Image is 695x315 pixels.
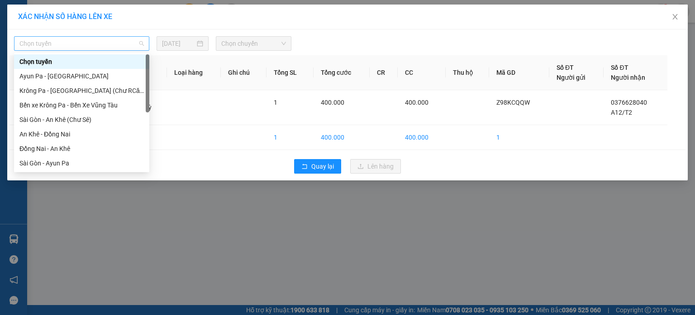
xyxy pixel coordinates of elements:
[81,24,114,31] span: [DATE] 13:48
[81,63,108,78] span: 1 TX
[19,158,144,168] div: Sài Gòn - Ayun Pa
[671,13,679,20] span: close
[14,98,149,112] div: Bến xe Krông Pa - Bến Xe Vũng Tàu
[611,64,628,71] span: Số ĐT
[267,125,314,150] td: 1
[267,55,314,90] th: Tổng SL
[23,6,61,20] b: Cô Hai
[611,99,647,106] span: 0376628040
[19,129,144,139] div: An Khê - Đồng Nai
[19,100,144,110] div: Bến xe Krông Pa - Bến Xe Vũng Tàu
[19,57,144,67] div: Chọn tuyến
[662,5,688,30] button: Close
[221,55,266,90] th: Ghi chú
[611,74,645,81] span: Người nhận
[19,37,144,50] span: Chọn tuyến
[14,54,149,69] div: Chọn tuyến
[274,99,277,106] span: 1
[167,55,221,90] th: Loại hàng
[314,55,370,90] th: Tổng cước
[321,99,344,106] span: 400.000
[557,74,586,81] span: Người gửi
[14,69,149,83] div: Ayun Pa - Sài Gòn
[557,64,574,71] span: Số ĐT
[4,28,50,42] h2: 8AAZUXKB
[14,156,149,170] div: Sài Gòn - Ayun Pa
[19,71,144,81] div: Ayun Pa - [GEOGRAPHIC_DATA]
[14,112,149,127] div: Sài Gòn - An Khê (Chư Sê)
[311,161,334,171] span: Quay lại
[19,86,144,96] div: Krông Pa - [GEOGRAPHIC_DATA] (Chư RCăm)
[162,39,195,48] input: 14/08/2025
[350,159,401,174] button: uploadLên hàng
[19,115,144,125] div: Sài Gòn - An Khê (Chư Sê)
[10,90,43,125] td: 1
[405,99,428,106] span: 400.000
[446,55,490,90] th: Thu hộ
[496,99,530,106] span: Z98KCQQW
[294,159,341,174] button: rollbackQuay lại
[489,125,549,150] td: 1
[314,125,370,150] td: 400.000
[14,127,149,141] div: An Khê - Đồng Nai
[398,55,445,90] th: CC
[19,144,144,154] div: Đồng Nai - An Khê
[18,12,112,21] span: XÁC NHẬN SỐ HÀNG LÊN XE
[14,141,149,156] div: Đồng Nai - An Khê
[14,83,149,98] div: Krông Pa - Sài Gòn (Chư RCăm)
[81,34,98,45] span: Gửi:
[221,37,286,50] span: Chọn chuyến
[10,55,43,90] th: STT
[611,109,632,116] span: A12/T2
[370,55,398,90] th: CR
[489,55,549,90] th: Mã GD
[81,49,119,60] span: Krông Pa
[301,163,308,170] span: rollback
[398,125,445,150] td: 400.000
